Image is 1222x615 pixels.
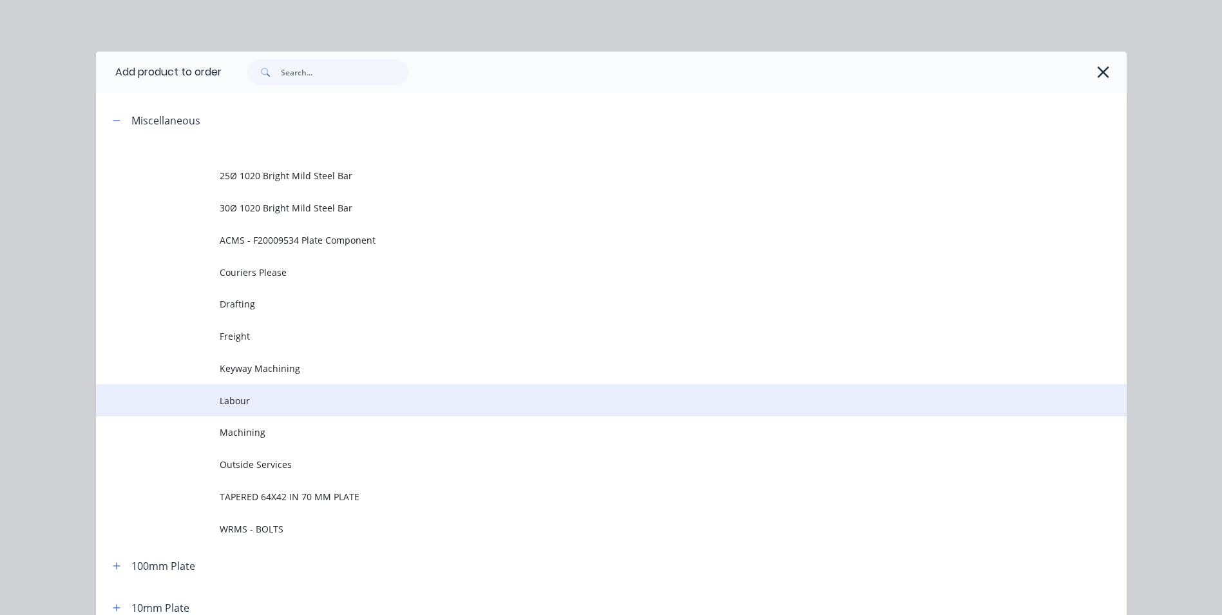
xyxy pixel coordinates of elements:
span: WRMS - BOLTS [220,522,945,536]
span: Machining [220,425,945,439]
div: Miscellaneous [131,113,200,128]
div: Add product to order [96,52,222,93]
span: Couriers Please [220,266,945,279]
span: Drafting [220,297,945,311]
span: Labour [220,394,945,407]
span: Outside Services [220,458,945,471]
div: 100mm Plate [131,558,195,574]
span: 25Ø 1020 Bright Mild Steel Bar [220,169,945,182]
span: Keyway Machining [220,362,945,375]
span: TAPERED 64X42 IN 70 MM PLATE [220,490,945,503]
span: Freight [220,329,945,343]
span: 30Ø 1020 Bright Mild Steel Bar [220,201,945,215]
input: Search... [281,59,408,85]
span: ACMS - F20009534 Plate Component [220,233,945,247]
